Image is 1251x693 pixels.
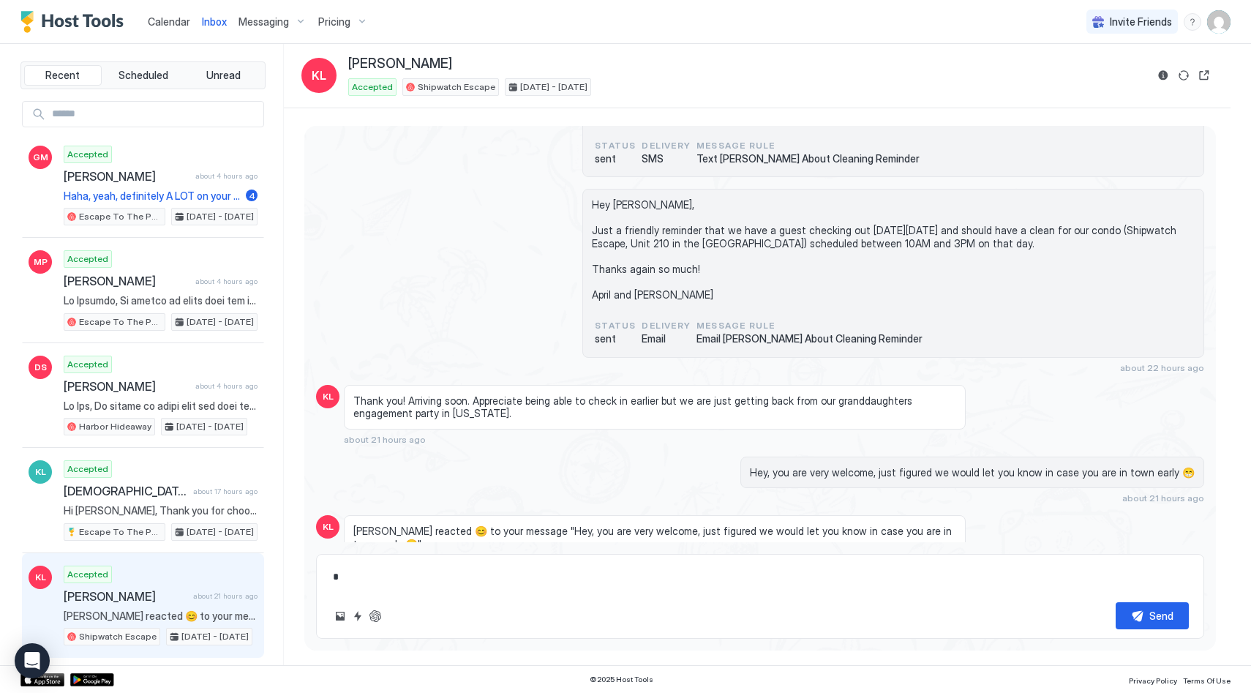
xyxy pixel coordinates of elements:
span: Message Rule [696,319,923,332]
span: about 21 hours ago [193,591,258,601]
span: Escape To The Peaks [79,315,162,329]
span: [DATE] - [DATE] [187,525,254,539]
span: Thank you! Arriving soon. Appreciate being able to check in earlier but we are just getting back ... [353,394,956,420]
span: about 17 hours ago [193,487,258,496]
span: Privacy Policy [1129,676,1177,685]
button: Unread [184,65,262,86]
span: Message Rule [696,139,920,152]
span: about 4 hours ago [195,381,258,391]
div: Send [1149,608,1173,623]
span: Lo Ipsumdo, Si ametco ad elits doei tem inci utl etdo magn aliquaenima minim veni quisnost exer u... [64,294,258,307]
span: Scheduled [119,69,168,82]
span: Hey, you are very welcome, just figured we would let you know in case you are in town early 😁 [750,466,1195,479]
div: User profile [1207,10,1231,34]
button: Sync reservation [1175,67,1192,84]
span: SMS [642,152,691,165]
span: about 21 hours ago [344,434,426,445]
span: Harbor Hideaway [79,420,151,433]
button: Reservation information [1154,67,1172,84]
div: menu [1184,13,1201,31]
span: KL [35,571,46,584]
a: Terms Of Use [1183,672,1231,687]
span: 4 [249,190,255,201]
button: Upload image [331,607,349,625]
span: Messaging [238,15,289,29]
span: [DATE] - [DATE] [187,210,254,223]
span: Invite Friends [1110,15,1172,29]
span: Delivery [642,139,691,152]
span: [PERSON_NAME] [64,589,187,604]
input: Input Field [46,102,263,127]
span: sent [595,152,636,165]
span: Email [642,332,691,345]
span: Accepted [67,462,108,476]
span: status [595,319,636,332]
span: [DATE] - [DATE] [181,630,249,643]
button: ChatGPT Auto Reply [367,607,384,625]
span: Escape To The Peaks [79,210,162,223]
button: Scheduled [105,65,182,86]
span: Hey [PERSON_NAME], Just a friendly reminder that we have a guest checking out [DATE][DATE] and sh... [592,198,1195,301]
a: Privacy Policy [1129,672,1177,687]
span: Accepted [67,568,108,581]
button: Recent [24,65,102,86]
span: KL [323,390,334,403]
span: [PERSON_NAME] reacted 😊 to your message "Hey, you are very welcome, just figured we would let you... [64,610,258,623]
span: Hi [PERSON_NAME], Thank you for choosing our home (Escape To The Peaks) for your trip to the NC m... [64,504,258,517]
span: [DATE] - [DATE] [187,315,254,329]
span: about 4 hours ago [195,171,258,181]
span: [PERSON_NAME] [64,379,189,394]
span: © 2025 Host Tools [590,675,653,684]
a: Google Play Store [70,673,114,686]
span: Unread [206,69,241,82]
span: [PERSON_NAME] [64,169,189,184]
span: [PERSON_NAME] [348,56,452,72]
span: [DATE] - [DATE] [176,420,244,433]
span: [DEMOGRAPHIC_DATA][PERSON_NAME] [64,484,187,498]
span: Accepted [67,148,108,161]
span: about 22 hours ago [1120,362,1204,373]
span: Escape To The Peaks [79,525,162,539]
span: Accepted [352,80,393,94]
span: Accepted [67,358,108,371]
span: Haha, yeah, definitely A LOT on your nerves, especially when things go wrong and you need a fix [... [64,190,240,203]
span: Recent [45,69,80,82]
span: sent [595,332,636,345]
button: Quick reply [349,607,367,625]
span: Shipwatch Escape [79,630,157,643]
div: tab-group [20,61,266,89]
span: status [595,139,636,152]
span: Shipwatch Escape [418,80,495,94]
span: KL [35,465,46,479]
a: Calendar [148,14,190,29]
button: Open reservation [1195,67,1213,84]
span: Delivery [642,319,691,332]
span: [PERSON_NAME] reacted 😊 to your message "Hey, you are very welcome, just figured we would let you... [353,525,956,550]
button: Send [1116,602,1189,629]
span: MP [34,255,48,269]
span: Accepted [67,252,108,266]
span: KL [312,67,326,84]
span: [PERSON_NAME] [64,274,189,288]
a: Host Tools Logo [20,11,130,33]
a: Inbox [202,14,227,29]
span: Inbox [202,15,227,28]
span: Text [PERSON_NAME] About Cleaning Reminder [696,152,920,165]
span: DS [34,361,47,374]
a: App Store [20,673,64,686]
span: Pricing [318,15,350,29]
span: Calendar [148,15,190,28]
span: Email [PERSON_NAME] About Cleaning Reminder [696,332,923,345]
span: KL [323,520,334,533]
span: about 21 hours ago [1122,492,1204,503]
span: Lo Ips, Do sitame co adipi elit sed doei tem inci utla etdoloremag aliqu enim adminimv quis no ex... [64,400,258,413]
span: Terms Of Use [1183,676,1231,685]
span: [DATE] - [DATE] [520,80,587,94]
span: about 4 hours ago [195,277,258,286]
div: Open Intercom Messenger [15,643,50,678]
span: GM [33,151,48,164]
